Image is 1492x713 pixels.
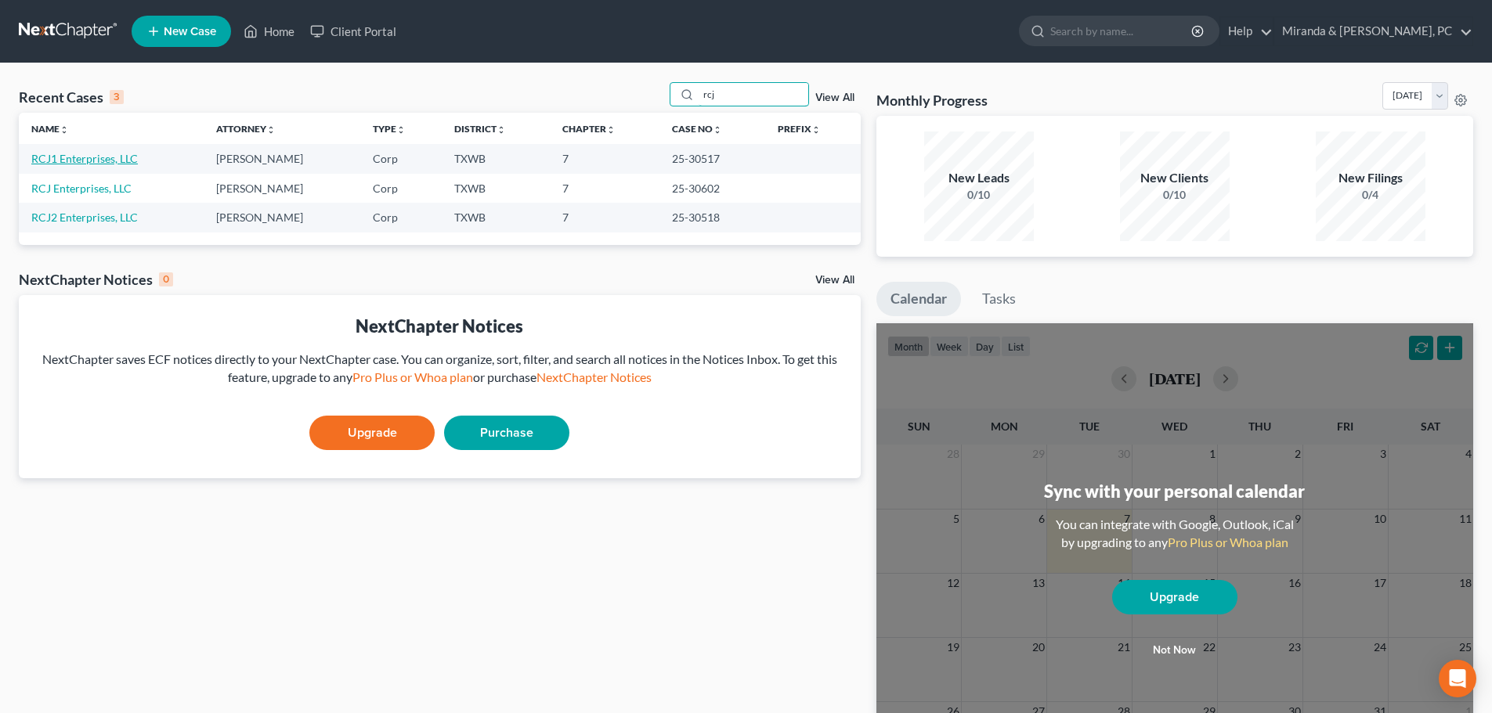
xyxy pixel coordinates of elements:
[876,282,961,316] a: Calendar
[360,203,442,232] td: Corp
[444,416,569,450] a: Purchase
[302,17,404,45] a: Client Portal
[236,17,302,45] a: Home
[110,90,124,104] div: 3
[309,416,435,450] a: Upgrade
[266,125,276,135] i: unfold_more
[659,203,765,232] td: 25-30518
[1120,187,1230,203] div: 0/10
[699,83,808,106] input: Search by name...
[550,203,659,232] td: 7
[60,125,69,135] i: unfold_more
[550,144,659,173] td: 7
[442,144,550,173] td: TXWB
[204,203,361,232] td: [PERSON_NAME]
[550,174,659,203] td: 7
[811,125,821,135] i: unfold_more
[164,26,216,38] span: New Case
[1439,660,1476,697] div: Open Intercom Messenger
[396,125,406,135] i: unfold_more
[454,123,506,135] a: Districtunfold_more
[815,275,854,286] a: View All
[536,369,652,384] a: NextChapter Notices
[1220,17,1273,45] a: Help
[19,88,124,106] div: Recent Cases
[606,125,616,135] i: unfold_more
[1050,16,1194,45] input: Search by name...
[815,92,854,103] a: View All
[1274,17,1472,45] a: Miranda & [PERSON_NAME], PC
[19,270,173,289] div: NextChapter Notices
[1049,516,1300,552] div: You can integrate with Google, Outlook, iCal by upgrading to any
[876,91,988,110] h3: Monthly Progress
[1316,187,1425,203] div: 0/4
[1168,535,1288,549] a: Pro Plus or Whoa plan
[659,144,765,173] td: 25-30517
[373,123,406,135] a: Typeunfold_more
[1112,580,1237,614] a: Upgrade
[204,144,361,173] td: [PERSON_NAME]
[31,351,848,387] div: NextChapter saves ECF notices directly to your NextChapter case. You can organize, sort, filter, ...
[360,144,442,173] td: Corp
[31,314,848,338] div: NextChapter Notices
[204,174,361,203] td: [PERSON_NAME]
[659,174,765,203] td: 25-30602
[924,187,1034,203] div: 0/10
[713,125,722,135] i: unfold_more
[216,123,276,135] a: Attorneyunfold_more
[1120,169,1230,187] div: New Clients
[968,282,1030,316] a: Tasks
[1316,169,1425,187] div: New Filings
[31,152,138,165] a: RCJ1 Enterprises, LLC
[497,125,506,135] i: unfold_more
[360,174,442,203] td: Corp
[778,123,821,135] a: Prefixunfold_more
[442,174,550,203] td: TXWB
[31,182,132,195] a: RCJ Enterprises, LLC
[562,123,616,135] a: Chapterunfold_more
[1044,479,1305,503] div: Sync with your personal calendar
[924,169,1034,187] div: New Leads
[1112,635,1237,666] button: Not now
[352,369,473,384] a: Pro Plus or Whoa plan
[672,123,722,135] a: Case Nounfold_more
[31,211,138,224] a: RCJ2 Enterprises, LLC
[159,272,173,286] div: 0
[442,203,550,232] td: TXWB
[31,123,69,135] a: Nameunfold_more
